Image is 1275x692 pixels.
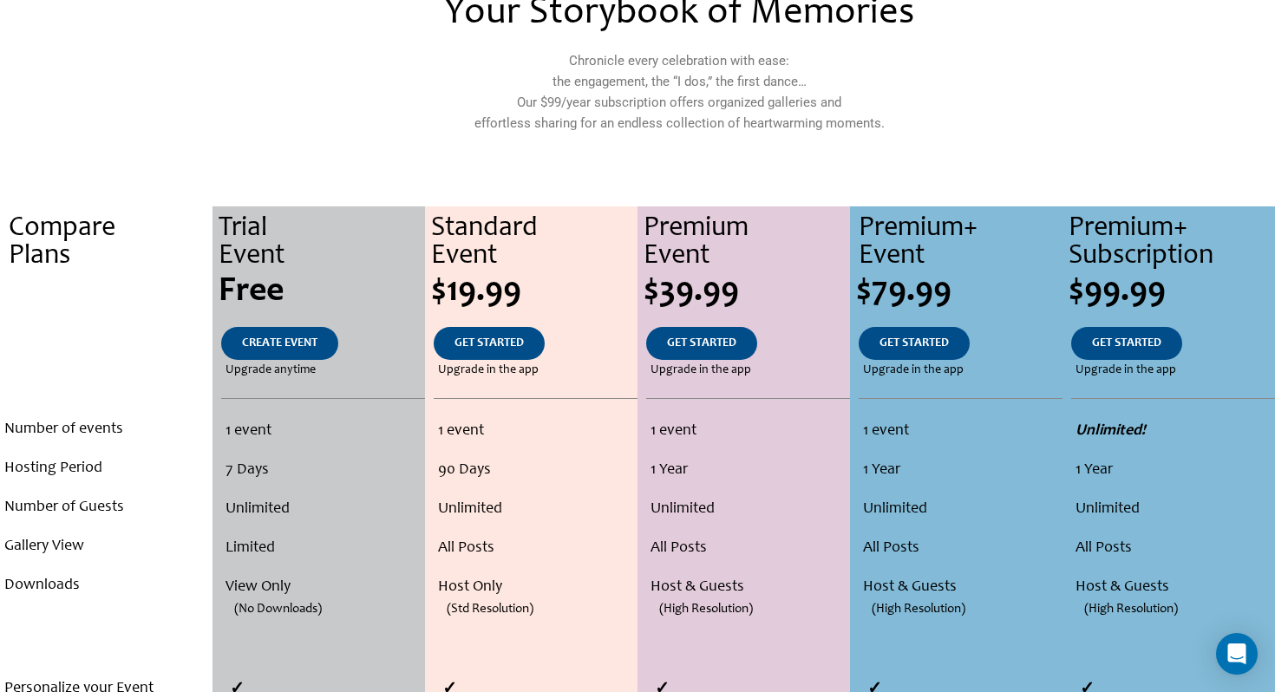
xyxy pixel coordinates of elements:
[859,327,970,360] a: GET STARTED
[1076,423,1146,439] strong: Unlimited!
[1076,568,1271,607] li: Host & Guests
[1069,275,1275,310] div: $99.99
[859,215,1062,271] div: Premium+ Event
[651,568,846,607] li: Host & Guests
[1084,590,1178,629] span: (High Resolution)
[1076,490,1271,529] li: Unlimited
[863,451,1058,490] li: 1 Year
[651,490,846,529] li: Unlimited
[651,360,751,381] span: Upgrade in the app
[438,412,633,451] li: 1 event
[4,527,208,566] li: Gallery View
[431,275,637,310] div: $19.99
[1069,215,1275,271] div: Premium+ Subscription
[1076,360,1176,381] span: Upgrade in the app
[9,215,212,271] div: Compare Plans
[1071,327,1182,360] a: GET STARTED
[219,215,425,271] div: Trial Event
[644,275,850,310] div: $39.99
[101,275,110,310] span: .
[863,568,1058,607] li: Host & Guests
[863,529,1058,568] li: All Posts
[4,488,208,527] li: Number of Guests
[434,327,545,360] a: GET STARTED
[856,275,1062,310] div: $79.99
[1076,529,1271,568] li: All Posts
[234,590,322,629] span: (No Downloads)
[4,449,208,488] li: Hosting Period
[651,412,846,451] li: 1 event
[226,529,420,568] li: Limited
[651,451,846,490] li: 1 Year
[644,215,850,271] div: Premium Event
[646,327,757,360] a: GET STARTED
[447,590,533,629] span: (Std Resolution)
[1092,337,1161,349] span: GET STARTED
[863,360,964,381] span: Upgrade in the app
[454,337,524,349] span: GET STARTED
[438,568,633,607] li: Host Only
[226,360,316,381] span: Upgrade anytime
[83,327,128,360] a: .
[226,412,420,451] li: 1 event
[242,337,317,349] span: CREATE EVENT
[667,337,736,349] span: GET STARTED
[226,490,420,529] li: Unlimited
[438,451,633,490] li: 90 Days
[104,364,108,376] span: .
[863,490,1058,529] li: Unlimited
[104,337,108,349] span: .
[872,590,965,629] span: (High Resolution)
[1216,633,1258,675] div: Open Intercom Messenger
[4,566,208,605] li: Downloads
[221,327,338,360] a: CREATE EVENT
[226,568,420,607] li: View Only
[219,275,425,310] div: Free
[304,50,1055,134] p: Chronicle every celebration with ease: the engagement, the “I dos,” the first dance… Our $99/year...
[4,410,208,449] li: Number of events
[863,412,1058,451] li: 1 event
[431,215,637,271] div: Standard Event
[438,529,633,568] li: All Posts
[659,590,753,629] span: (High Resolution)
[226,451,420,490] li: 7 Days
[879,337,949,349] span: GET STARTED
[438,490,633,529] li: Unlimited
[651,529,846,568] li: All Posts
[438,360,539,381] span: Upgrade in the app
[1076,451,1271,490] li: 1 Year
